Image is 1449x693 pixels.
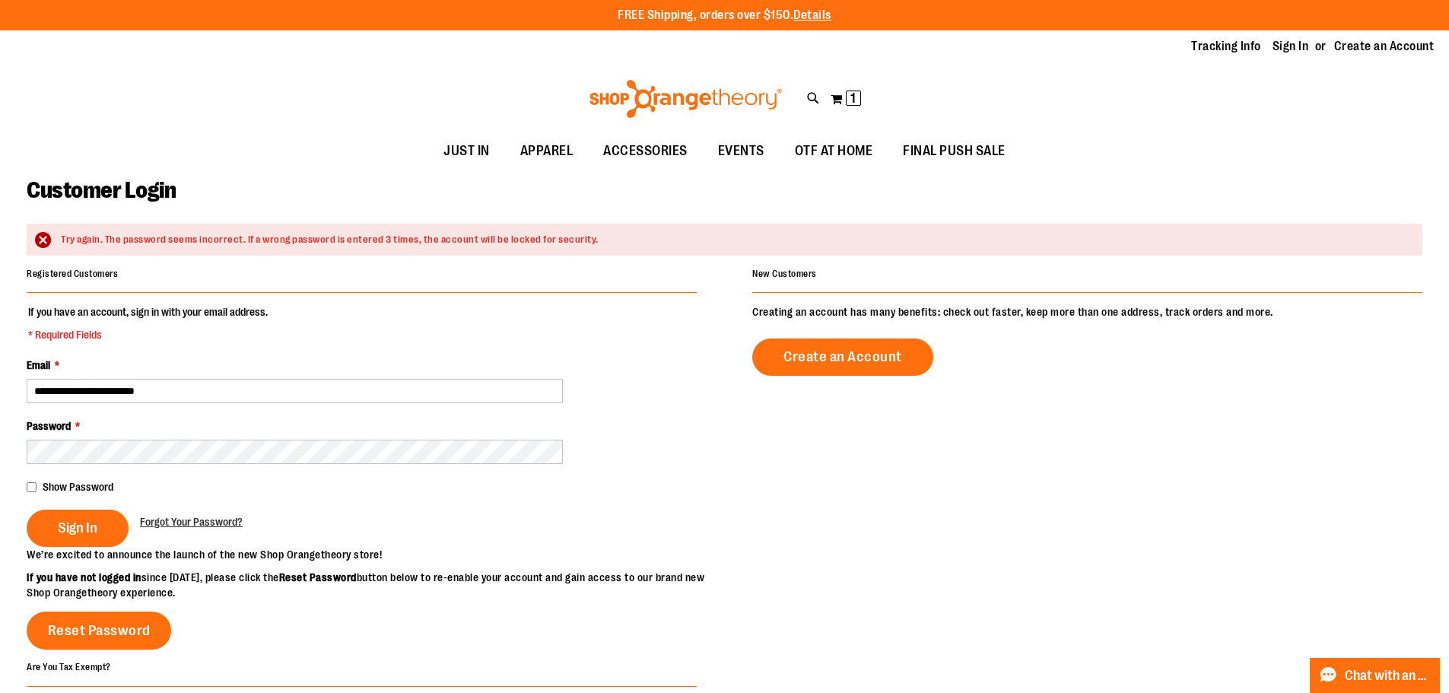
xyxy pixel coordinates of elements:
[27,304,269,342] legend: If you have an account, sign in with your email address.
[603,134,688,168] span: ACCESSORIES
[587,80,784,118] img: Shop Orangetheory
[61,233,1407,247] div: Try again. The password seems incorrect. If a wrong password is entered 3 times, the account will...
[1345,669,1431,683] span: Chat with an Expert
[27,570,725,600] p: since [DATE], please click the button below to re-enable your account and gain access to our bran...
[588,134,703,169] a: ACCESSORIES
[27,359,50,371] span: Email
[1310,658,1441,693] button: Chat with an Expert
[1273,38,1309,55] a: Sign In
[520,134,574,168] span: APPAREL
[279,571,357,583] strong: Reset Password
[780,134,888,169] a: OTF AT HOME
[27,547,725,562] p: We’re excited to announce the launch of the new Shop Orangetheory store!
[505,134,589,169] a: APPAREL
[43,481,113,493] span: Show Password
[1334,38,1435,55] a: Create an Account
[140,514,243,529] a: Forgot Your Password?
[27,269,118,279] strong: Registered Customers
[783,348,902,365] span: Create an Account
[795,134,873,168] span: OTF AT HOME
[27,662,111,672] strong: Are You Tax Exempt?
[443,134,490,168] span: JUST IN
[888,134,1021,169] a: FINAL PUSH SALE
[850,91,856,106] span: 1
[27,420,71,432] span: Password
[903,134,1006,168] span: FINAL PUSH SALE
[27,177,176,203] span: Customer Login
[27,571,141,583] strong: If you have not logged in
[428,134,505,169] a: JUST IN
[1191,38,1261,55] a: Tracking Info
[752,339,933,376] a: Create an Account
[618,7,831,24] p: FREE Shipping, orders over $150.
[703,134,780,169] a: EVENTS
[28,327,268,342] span: * Required Fields
[48,622,151,639] span: Reset Password
[793,8,831,22] a: Details
[752,304,1422,319] p: Creating an account has many benefits: check out faster, keep more than one address, track orders...
[27,612,171,650] a: Reset Password
[718,134,764,168] span: EVENTS
[140,516,243,528] span: Forgot Your Password?
[752,269,817,279] strong: New Customers
[58,520,97,536] span: Sign In
[27,510,129,547] button: Sign In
